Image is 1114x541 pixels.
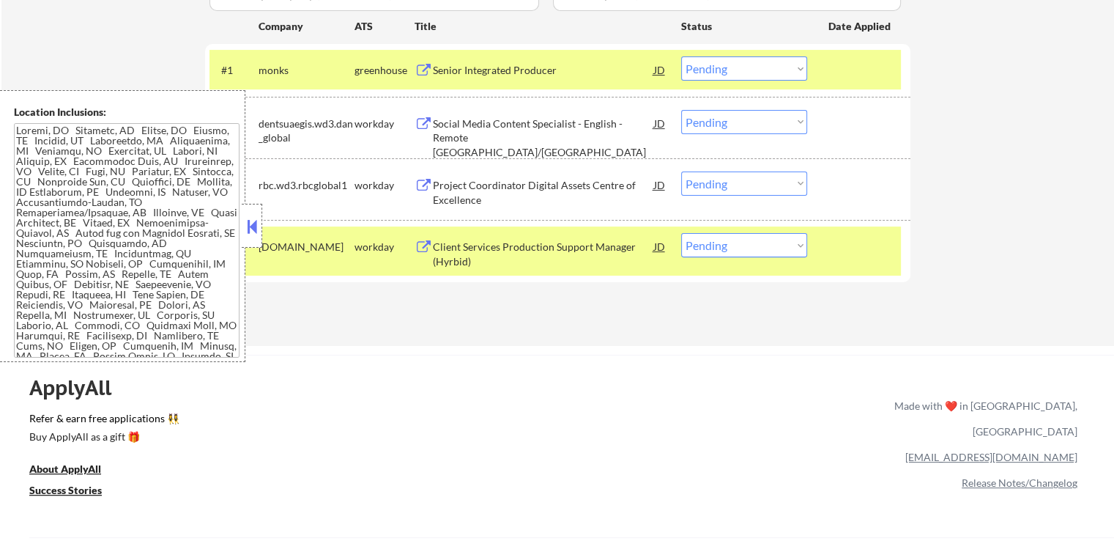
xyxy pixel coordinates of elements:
a: Success Stories [29,482,122,501]
div: monks [259,63,354,78]
div: Status [681,12,807,39]
a: Release Notes/Changelog [962,476,1077,489]
div: Social Media Content Specialist - English - Remote [GEOGRAPHIC_DATA]/[GEOGRAPHIC_DATA] [433,117,654,160]
div: Senior Integrated Producer [433,63,654,78]
div: dentsuaegis.wd3.dan_global [259,117,354,145]
div: Company [259,19,354,34]
div: JD [653,56,667,83]
div: workday [354,178,415,193]
a: About ApplyAll [29,461,122,479]
div: JD [653,172,667,198]
a: [EMAIL_ADDRESS][DOMAIN_NAME] [905,451,1077,463]
div: #1 [221,63,247,78]
div: workday [354,240,415,254]
div: Date Applied [828,19,893,34]
div: Project Coordinator Digital Assets Centre of Excellence [433,178,654,207]
div: rbc.wd3.rbcglobal1 [259,178,354,193]
div: Buy ApplyAll as a gift 🎁 [29,432,176,442]
div: workday [354,117,415,131]
div: Location Inclusions: [14,105,239,119]
div: Title [415,19,667,34]
a: Refer & earn free applications 👯‍♀️ [29,413,588,429]
div: Made with ❤️ in [GEOGRAPHIC_DATA], [GEOGRAPHIC_DATA] [888,393,1077,444]
div: greenhouse [354,63,415,78]
a: Buy ApplyAll as a gift 🎁 [29,429,176,447]
div: JD [653,233,667,260]
u: Success Stories [29,484,102,496]
div: Client Services Production Support Manager (Hyrbid) [433,240,654,268]
u: About ApplyAll [29,463,101,475]
div: ApplyAll [29,375,128,400]
div: [DOMAIN_NAME] [259,240,354,254]
div: JD [653,110,667,136]
div: ATS [354,19,415,34]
